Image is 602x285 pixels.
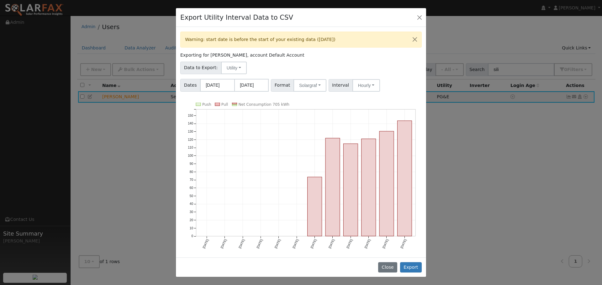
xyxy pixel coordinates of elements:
text: 80 [190,170,193,174]
text: [DATE] [274,238,281,249]
button: Export [400,262,422,273]
div: Warning: start date is before the start of your existing data ([DATE]) [180,32,422,48]
text: 0 [192,234,193,238]
rect: onclick="" [308,177,322,236]
span: Data to Export: [180,62,221,74]
text: 90 [190,162,193,165]
label: Exporting for [PERSON_NAME], account Default Account [180,52,304,59]
text: 100 [188,154,193,157]
h4: Export Utility Interval Data to CSV [180,13,293,23]
text: 120 [188,138,193,141]
text: Push [202,102,211,107]
button: Close [408,32,421,47]
text: Net Consumption 705 kWh [239,102,290,107]
span: Interval [329,79,353,92]
text: [DATE] [382,238,389,249]
rect: onclick="" [343,144,358,236]
text: 140 [188,122,193,125]
rect: onclick="" [379,131,394,236]
text: [DATE] [238,238,245,249]
text: [DATE] [202,238,209,249]
rect: onclick="" [398,121,412,236]
text: 40 [190,202,193,206]
text: 110 [188,146,193,150]
button: Solargraf [293,79,326,92]
text: 150 [188,114,193,117]
text: [DATE] [400,238,407,249]
text: 30 [190,210,193,214]
text: Pull [221,102,228,107]
button: Close [378,262,397,273]
text: [DATE] [310,238,317,249]
button: Hourly [352,79,380,92]
button: Close [415,13,424,22]
text: [DATE] [292,238,299,249]
text: 50 [190,194,193,198]
text: 10 [190,226,193,230]
text: [DATE] [346,238,353,249]
text: 70 [190,178,193,181]
span: Dates [180,79,200,92]
rect: onclick="" [362,139,376,236]
button: Utility [221,62,247,74]
rect: onclick="" [325,138,340,236]
span: Format [271,79,294,92]
text: [DATE] [220,238,227,249]
text: [DATE] [364,238,371,249]
text: 130 [188,130,193,133]
text: 60 [190,186,193,190]
text: 20 [190,218,193,222]
text: [DATE] [328,238,335,249]
text: [DATE] [256,238,263,249]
